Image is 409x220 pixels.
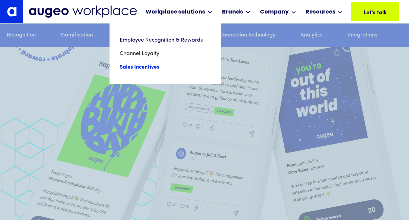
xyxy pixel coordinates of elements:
[120,60,211,74] a: Sales Incentives
[260,8,289,16] div: Company
[120,33,211,47] a: Employee Recognition & Rewards
[351,2,399,21] a: Let's talk
[120,47,211,60] a: Channel Loyalty
[146,8,205,16] div: Workplace solutions
[306,8,335,16] div: Resources
[110,23,221,84] nav: Workplace solutions
[29,5,137,18] img: Augeo Workplace business unit full logo in mignight blue.
[222,8,243,16] div: Brands
[7,7,17,16] img: Augeo's "a" monogram decorative logo in white.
